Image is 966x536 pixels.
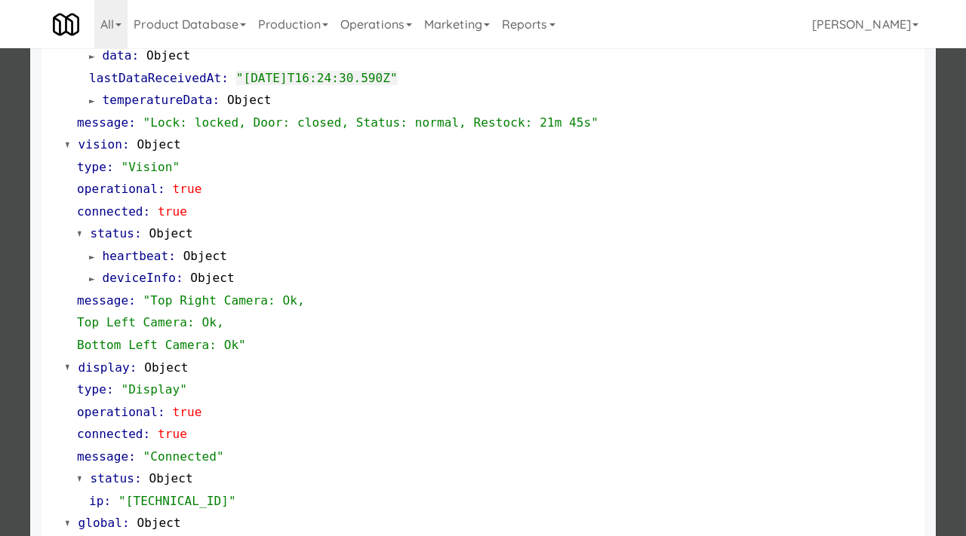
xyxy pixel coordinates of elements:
span: "Connected" [143,449,224,464]
span: : [106,382,114,397]
span: : [176,271,183,285]
span: Object [149,471,192,485]
span: data [103,48,132,63]
span: Object [144,360,188,375]
span: status [91,226,134,240]
span: operational [77,182,158,196]
span: "Display" [121,382,187,397]
span: true [173,405,202,419]
span: message [77,449,128,464]
span: "Top Right Camera: Ok, Top Left Camera: Ok, Bottom Left Camera: Ok" [77,293,305,352]
span: true [158,427,187,441]
span: status [91,471,134,485]
span: Object [149,226,192,240]
span: message [77,115,128,130]
span: Object [183,249,227,263]
span: : [168,249,176,263]
span: vision [78,137,122,152]
span: connected [77,204,143,219]
img: Micromart [53,11,79,38]
span: connected [77,427,143,441]
span: Object [137,516,180,530]
span: heartbeat [103,249,169,263]
span: : [122,516,130,530]
span: true [158,204,187,219]
span: type [77,160,106,174]
span: : [128,293,136,308]
span: : [221,71,229,85]
span: type [77,382,106,397]
span: : [131,48,139,63]
span: : [158,405,165,419]
span: : [122,137,130,152]
span: deviceInfo [103,271,176,285]
span: temperatureData [103,93,213,107]
span: "[TECHNICAL_ID]" [118,494,236,508]
span: : [143,204,151,219]
span: lastDataReceivedAt [89,71,221,85]
span: "[DATE]T16:24:30.590Z" [236,71,398,85]
span: : [158,182,165,196]
span: true [173,182,202,196]
span: : [134,226,142,240]
span: "Lock: locked, Door: closed, Status: normal, Restock: 21m 45s" [143,115,598,130]
span: display [78,360,130,375]
span: Object [190,271,234,285]
span: Object [146,48,190,63]
span: global [78,516,122,530]
span: : [128,449,136,464]
span: operational [77,405,158,419]
span: ip [89,494,103,508]
span: : [134,471,142,485]
span: : [128,115,136,130]
span: "Vision" [121,160,180,174]
span: : [130,360,137,375]
span: message [77,293,128,308]
span: Object [227,93,271,107]
span: : [103,494,111,508]
span: : [143,427,151,441]
span: : [213,93,220,107]
span: : [106,160,114,174]
span: Object [137,137,180,152]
